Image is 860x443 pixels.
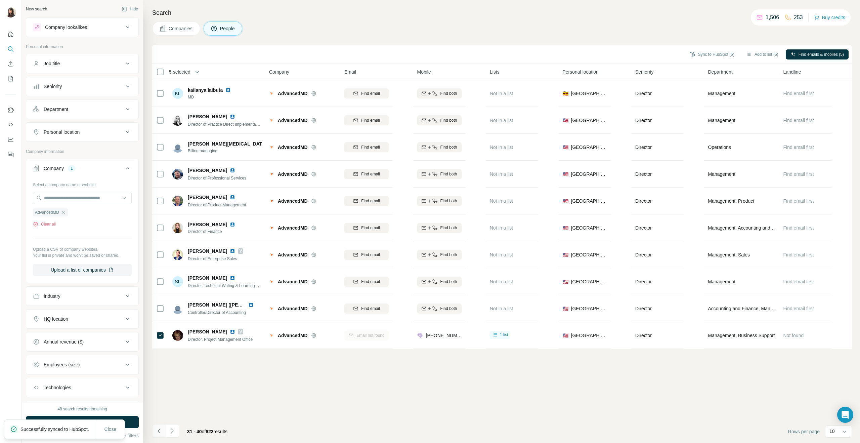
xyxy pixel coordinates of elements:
[269,171,274,177] img: Logo of AdvancedMD
[172,196,183,206] img: Avatar
[188,140,308,147] span: [PERSON_NAME][MEDICAL_DATA] [PERSON_NAME]
[5,7,16,17] img: Avatar
[35,209,59,215] span: AdvancedMD
[26,44,139,50] p: Personal information
[344,304,389,314] button: Find email
[571,117,607,124] span: [GEOGRAPHIC_DATA]
[635,118,652,123] span: Director
[188,248,227,254] span: [PERSON_NAME]
[783,91,814,96] span: Find email first
[44,316,68,322] div: HQ location
[783,225,814,231] span: Find email first
[490,252,513,257] span: Not in a list
[361,198,380,204] span: Find email
[440,117,457,123] span: Find both
[571,225,607,231] span: [GEOGRAPHIC_DATA]
[490,198,513,204] span: Not in a list
[426,333,468,338] span: [PHONE_NUMBER]
[417,88,462,98] button: Find both
[563,305,568,312] span: 🇺🇸
[269,198,274,204] img: Logo of AdvancedMD
[708,305,775,312] span: Accounting and Finance, Management
[26,55,138,72] button: Job title
[172,88,183,99] div: KL
[635,279,652,284] span: Director
[571,332,607,339] span: [GEOGRAPHIC_DATA]
[220,25,235,32] span: People
[708,332,775,339] span: Management, Business Support
[635,225,652,231] span: Director
[635,252,652,257] span: Director
[563,90,568,97] span: 🇺🇬
[117,4,143,14] button: Hide
[344,196,389,206] button: Find email
[783,333,804,338] span: Not found
[68,165,76,171] div: 1
[44,83,62,90] div: Seniority
[26,160,138,179] button: Company1
[783,69,801,75] span: Landline
[417,196,462,206] button: Find both
[708,144,731,151] span: Operations
[152,424,166,438] button: Navigate to previous page
[33,221,56,227] button: Clear all
[26,416,139,428] button: Run search
[490,118,513,123] span: Not in a list
[794,13,803,22] p: 253
[269,252,274,257] img: Logo of AdvancedMD
[188,221,227,228] span: [PERSON_NAME]
[188,302,324,308] span: [PERSON_NAME] ([PERSON_NAME]) [PERSON_NAME], CPA
[783,145,814,150] span: Find email first
[33,264,132,276] button: Upload a list of companies
[26,334,138,350] button: Annual revenue ($)
[26,101,138,117] button: Department
[685,49,739,59] button: Sync to HubSpot (5)
[837,407,853,423] div: Open Intercom Messenger
[440,144,457,150] span: Find both
[490,279,513,284] span: Not in a list
[361,90,380,96] span: Find email
[202,429,206,434] span: of
[188,194,227,201] span: [PERSON_NAME]
[44,106,68,113] div: Department
[230,114,235,119] img: LinkedIn logo
[269,306,274,311] img: Logo of AdvancedMD
[361,279,380,285] span: Find email
[361,144,380,150] span: Find email
[5,104,16,116] button: Use Surfe on LinkedIn
[26,311,138,327] button: HQ location
[278,144,308,151] span: AdvancedMD
[417,169,462,179] button: Find both
[188,256,237,261] span: Director of Enterprise Sales
[708,69,733,75] span: Department
[172,249,183,260] img: Avatar
[490,69,500,75] span: Lists
[571,305,607,312] span: [GEOGRAPHIC_DATA]
[166,424,179,438] button: Navigate to next page
[563,117,568,124] span: 🇺🇸
[417,115,462,125] button: Find both
[563,144,568,151] span: 🇺🇸
[26,357,138,373] button: Employees (size)
[188,275,227,281] span: [PERSON_NAME]
[278,332,308,339] span: AdvancedMD
[33,179,132,188] div: Select a company name or website
[5,133,16,146] button: Dashboard
[169,25,193,32] span: Companies
[783,252,814,257] span: Find email first
[188,176,246,180] span: Director of Professional Services
[188,328,227,335] span: [PERSON_NAME]
[278,90,308,97] span: AdvancedMD
[708,90,736,97] span: Management
[417,223,462,233] button: Find both
[188,337,253,342] span: Director, Project Management Office
[361,117,380,123] span: Find email
[230,248,235,254] img: LinkedIn logo
[344,169,389,179] button: Find email
[5,58,16,70] button: Enrich CSV
[563,332,568,339] span: 🇺🇸
[269,145,274,150] img: Logo of AdvancedMD
[104,426,117,433] span: Close
[230,168,235,173] img: LinkedIn logo
[269,225,274,231] img: Logo of AdvancedMD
